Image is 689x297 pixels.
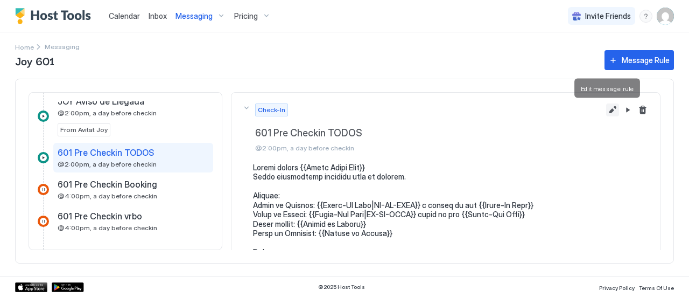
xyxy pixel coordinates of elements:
[109,11,140,20] span: Calendar
[58,224,157,232] span: @4:00pm, a day before checkin
[58,160,157,168] span: @2:00pm, a day before checkin
[606,103,619,116] button: Edit message rule
[581,85,634,93] span: Edit message rule
[175,11,213,21] span: Messaging
[318,284,365,291] span: © 2025 Host Tools
[604,50,674,70] button: Message Rule
[255,144,602,152] span: @2:00pm, a day before checkin
[15,52,594,68] span: Joy 601
[639,10,652,23] div: menu
[15,41,34,52] div: Breadcrumb
[639,285,674,291] span: Terms Of Use
[231,93,660,163] button: Check-In601 Pre Checkin TODOS@2:00pm, a day before checkinEdit message rulePause Message RuleDele...
[657,8,674,25] div: User profile
[45,43,80,51] span: Breadcrumb
[636,103,649,116] button: Delete message rule
[149,11,167,20] span: Inbox
[58,96,144,107] span: JOY Aviso de Llegada
[15,8,96,24] a: Host Tools Logo
[599,285,635,291] span: Privacy Policy
[255,127,602,140] span: 601 Pre Checkin TODOS
[15,41,34,52] a: Home
[58,109,157,117] span: @2:00pm, a day before checkin
[58,211,142,222] span: 601 Pre Checkin vrbo
[258,105,285,115] span: Check-In
[15,43,34,51] span: Home
[234,11,258,21] span: Pricing
[599,281,635,293] a: Privacy Policy
[58,147,154,158] span: 601 Pre Checkin TODOS
[585,11,631,21] span: Invite Friends
[52,282,84,292] a: Google Play Store
[60,125,108,135] span: From Avitat Joy
[58,179,157,190] span: 601 Pre Checkin Booking
[15,282,47,292] a: App Store
[621,103,634,116] button: Pause Message Rule
[109,10,140,22] a: Calendar
[639,281,674,293] a: Terms Of Use
[58,192,157,200] span: @4:00pm, a day before checkin
[622,54,670,66] div: Message Rule
[149,10,167,22] a: Inbox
